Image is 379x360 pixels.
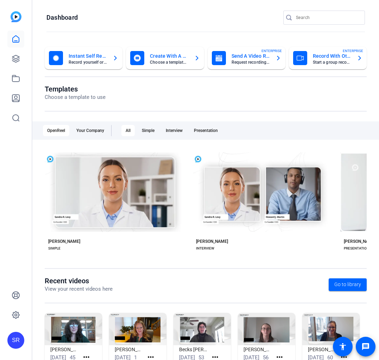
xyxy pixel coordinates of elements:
img: Amy Well-Being Week in Law Social [302,313,360,345]
img: Alysia Zens Well-Being Week in Law [109,313,166,345]
img: Becks Peebles Well-Being Week in Law 2025 [173,313,231,345]
div: [PERSON_NAME] [344,239,376,244]
mat-icon: message [361,342,370,351]
div: Interview [162,125,187,136]
h1: Templates [45,85,106,93]
button: Record With OthersStart a group recording sessionENTERPRISE [289,47,367,69]
mat-card-subtitle: Record yourself or your screen [69,60,107,64]
h1: [PERSON_NAME] Well-Being Week in Law [115,345,144,354]
div: OpenReel [43,125,69,136]
mat-card-subtitle: Choose a template to get started [150,60,188,64]
h1: [PERSON_NAME] WWIL25 [50,345,79,354]
p: Choose a template to use [45,93,106,101]
span: ENTERPRISE [343,48,363,53]
mat-card-subtitle: Start a group recording session [313,60,351,64]
button: Create With A TemplateChoose a template to get started [126,47,204,69]
div: INTERVIEW [196,246,214,251]
mat-card-title: Record With Others [313,52,351,60]
mat-card-title: Create With A Template [150,52,188,60]
h1: Becks [PERSON_NAME] Well-Being Week in Law 2025 [179,345,208,354]
button: Send A Video RequestRequest recordings from anyone, anywhereENTERPRISE [208,47,285,69]
h1: [PERSON_NAME] Well-Being Week in Law Social [308,345,337,354]
h1: Dashboard [46,13,78,22]
div: [PERSON_NAME] [196,239,228,244]
span: Go to library [334,281,361,288]
button: Instant Self RecordRecord yourself or your screen [45,47,122,69]
div: Presentation [190,125,222,136]
div: Your Company [72,125,108,136]
p: View your recent videos here [45,285,113,293]
a: Go to library [329,278,367,291]
img: Shelby Rolf WWIL25 [45,313,102,345]
div: SIMPLE [48,246,61,251]
mat-icon: accessibility [339,342,347,351]
div: SR [7,332,24,349]
img: blue-gradient.svg [11,11,21,22]
mat-card-title: Send A Video Request [232,52,270,60]
mat-card-title: Instant Self Record [69,52,107,60]
div: PRESENTATION [344,246,369,251]
img: Myranda Verheyen Well-Being Week in Law [238,313,295,345]
mat-card-subtitle: Request recordings from anyone, anywhere [232,60,270,64]
input: Search [296,13,359,22]
h1: Recent videos [45,277,113,285]
h1: [PERSON_NAME] Well-Being Week in Law [244,345,272,354]
div: All [121,125,135,136]
div: [PERSON_NAME] [48,239,80,244]
span: ENTERPRISE [261,48,282,53]
div: Simple [138,125,159,136]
